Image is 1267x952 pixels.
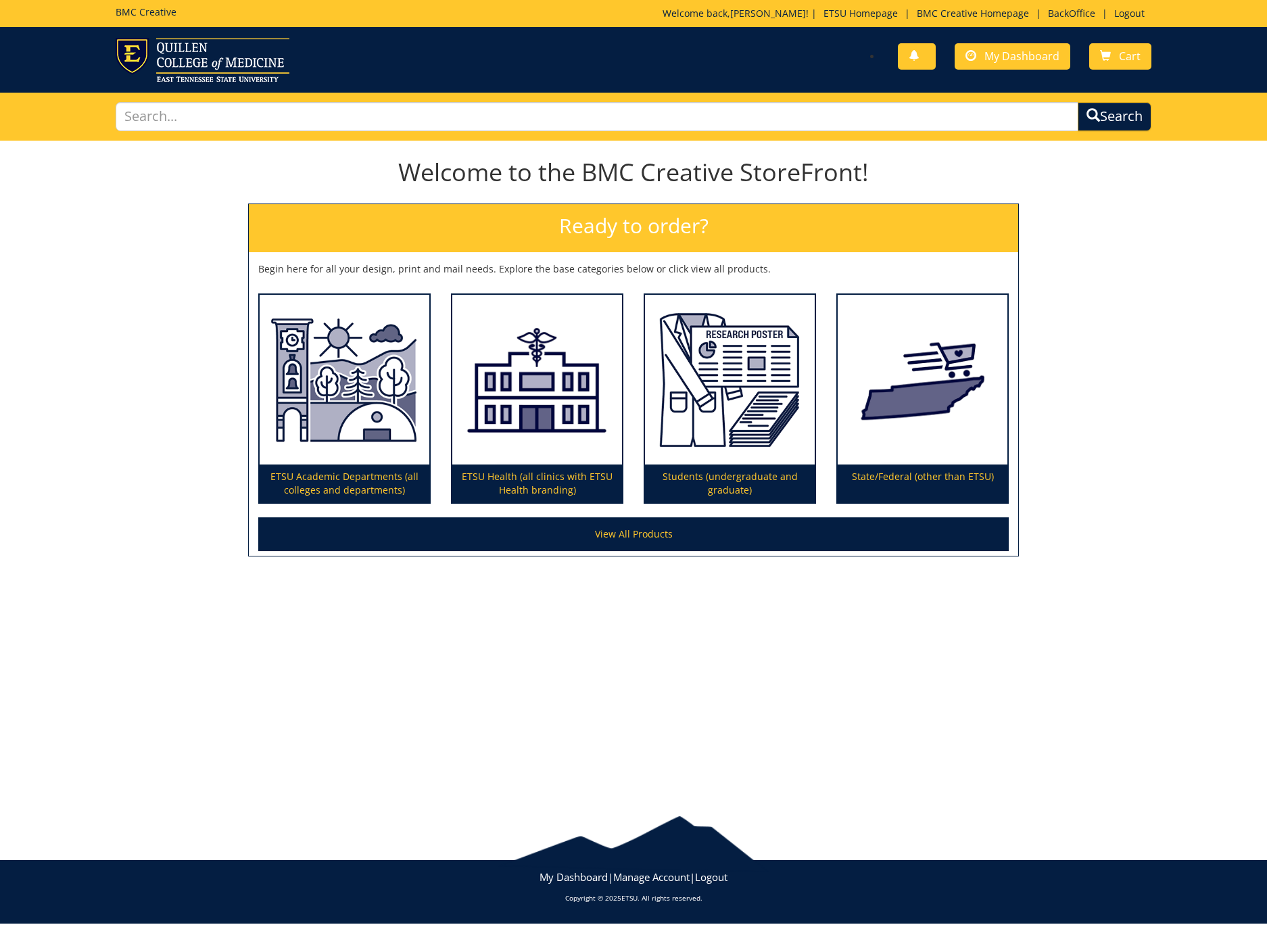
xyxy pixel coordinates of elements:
[260,295,429,465] img: ETSU Academic Departments (all colleges and departments)
[663,7,1151,20] p: Welcome back, ! | | | |
[249,204,1018,252] h2: Ready to order?
[817,7,905,20] a: ETSU Homepage
[645,295,815,465] img: Students (undergraduate and graduate)
[1041,7,1102,20] a: BackOffice
[955,43,1070,70] a: My Dashboard
[116,7,176,17] h5: BMC Creative
[1089,43,1151,70] a: Cart
[452,295,622,465] img: ETSU Health (all clinics with ETSU Health branding)
[838,465,1007,502] p: State/Federal (other than ETSU)
[695,870,727,884] a: Logout
[984,49,1059,64] span: My Dashboard
[645,295,815,503] a: Students (undergraduate and graduate)
[645,465,815,502] p: Students (undergraduate and graduate)
[1078,102,1151,131] button: Search
[248,159,1019,186] h1: Welcome to the BMC Creative StoreFront!
[258,517,1009,551] a: View All Products
[260,295,429,503] a: ETSU Academic Departments (all colleges and departments)
[838,295,1007,465] img: State/Federal (other than ETSU)
[116,102,1078,131] input: Search...
[258,262,1009,276] p: Begin here for all your design, print and mail needs. Explore the base categories below or click ...
[838,295,1007,503] a: State/Federal (other than ETSU)
[116,38,289,82] img: ETSU logo
[1107,7,1151,20] a: Logout
[260,465,429,502] p: ETSU Academic Departments (all colleges and departments)
[452,465,622,502] p: ETSU Health (all clinics with ETSU Health branding)
[621,893,638,903] a: ETSU
[1119,49,1141,64] span: Cart
[613,870,690,884] a: Manage Account
[730,7,806,20] a: [PERSON_NAME]
[540,870,608,884] a: My Dashboard
[910,7,1036,20] a: BMC Creative Homepage
[452,295,622,503] a: ETSU Health (all clinics with ETSU Health branding)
